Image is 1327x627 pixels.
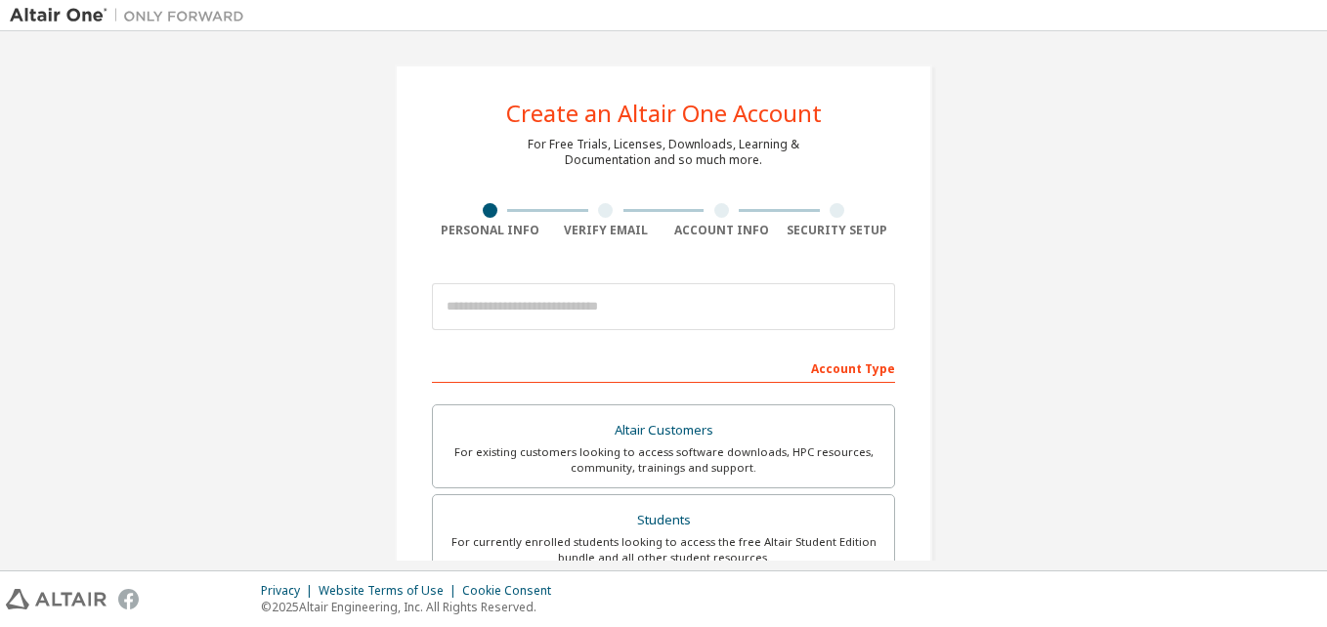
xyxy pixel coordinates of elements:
div: Security Setup [780,223,896,238]
p: © 2025 Altair Engineering, Inc. All Rights Reserved. [261,599,563,615]
div: Cookie Consent [462,583,563,599]
div: Personal Info [432,223,548,238]
div: For existing customers looking to access software downloads, HPC resources, community, trainings ... [445,444,882,476]
img: facebook.svg [118,589,139,609]
div: Account Info [663,223,780,238]
div: Account Type [432,352,895,383]
div: Privacy [261,583,319,599]
div: For currently enrolled students looking to access the free Altair Student Edition bundle and all ... [445,534,882,565]
img: Altair One [10,6,254,25]
div: Altair Customers [445,417,882,444]
div: For Free Trials, Licenses, Downloads, Learning & Documentation and so much more. [528,137,799,168]
img: altair_logo.svg [6,589,107,609]
div: Website Terms of Use [319,583,462,599]
div: Students [445,507,882,534]
div: Create an Altair One Account [506,102,822,125]
div: Verify Email [548,223,664,238]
